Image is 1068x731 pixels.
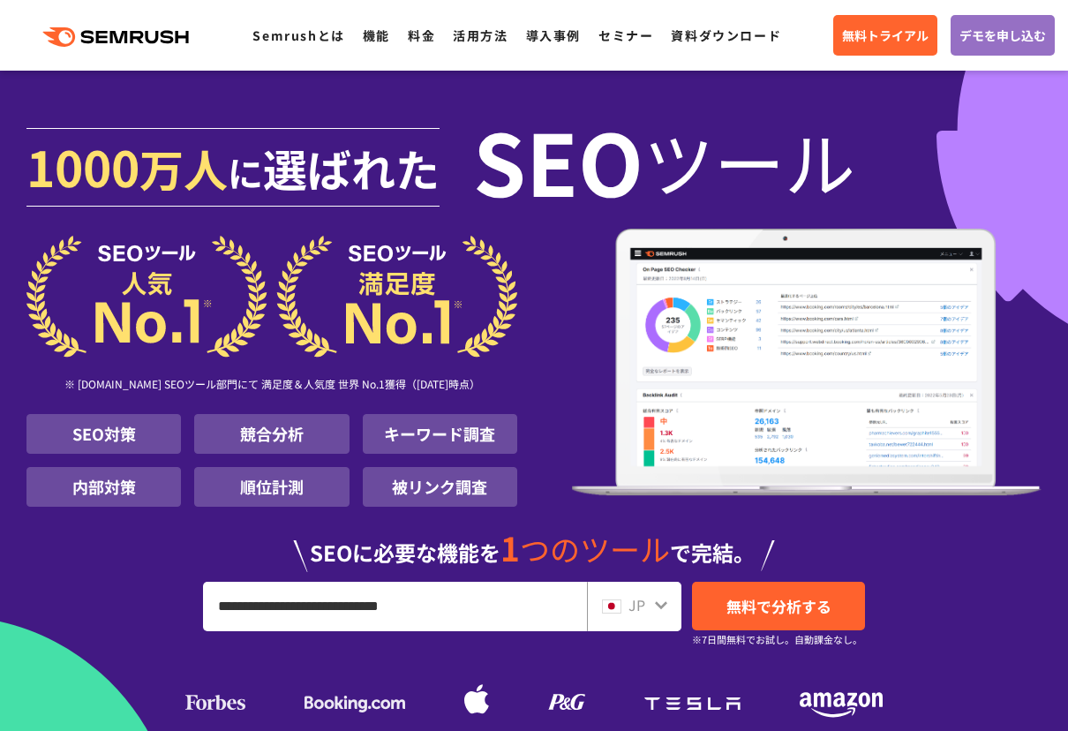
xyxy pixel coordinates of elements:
[26,514,1042,572] div: SEOに必要な機能を
[228,147,263,198] span: に
[628,594,645,615] span: JP
[671,26,781,44] a: 資料ダウンロード
[363,467,517,507] li: 被リンク調査
[363,26,390,44] a: 機能
[194,467,349,507] li: 順位計測
[692,631,862,648] small: ※7日間無料でお試し。自動課金なし。
[520,527,670,570] span: つのツール
[363,414,517,454] li: キーワード調査
[500,524,520,571] span: 1
[473,125,643,196] span: SEO
[26,414,181,454] li: SEO対策
[139,136,228,200] span: 万人
[842,26,929,45] span: 無料トライアル
[26,358,517,414] div: ※ [DOMAIN_NAME] SEOツール部門にて 満足度＆人気度 世界 No.1獲得（[DATE]時点）
[26,467,181,507] li: 内部対策
[643,125,855,196] span: ツール
[959,26,1046,45] span: デモを申し込む
[670,537,755,568] span: で完結。
[194,414,349,454] li: 競合分析
[204,583,586,630] input: URL、キーワードを入力してください
[833,15,937,56] a: 無料トライアル
[726,595,831,617] span: 無料で分析する
[526,26,581,44] a: 導入事例
[26,131,139,201] span: 1000
[453,26,508,44] a: 活用方法
[951,15,1055,56] a: デモを申し込む
[692,582,865,630] a: 無料で分析する
[252,26,344,44] a: Semrushとは
[263,136,440,200] span: 選ばれた
[408,26,435,44] a: 料金
[598,26,653,44] a: セミナー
